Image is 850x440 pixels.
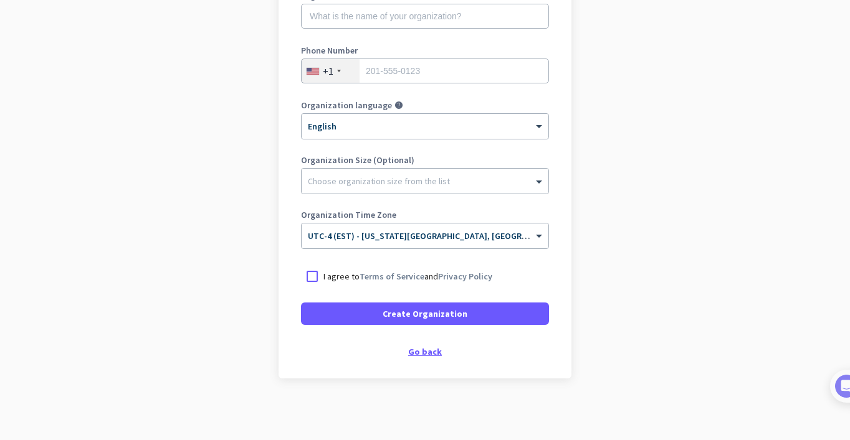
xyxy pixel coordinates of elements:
a: Terms of Service [360,271,424,282]
div: Go back [301,347,549,356]
label: Organization language [301,101,392,110]
button: Create Organization [301,302,549,325]
label: Phone Number [301,46,549,55]
input: 201-555-0123 [301,59,549,83]
label: Organization Time Zone [301,210,549,219]
div: +1 [323,65,333,77]
p: I agree to and [323,270,492,283]
i: help [394,101,403,110]
a: Privacy Policy [438,271,492,282]
span: Create Organization [383,307,467,320]
label: Organization Size (Optional) [301,156,549,164]
input: What is the name of your organization? [301,4,549,29]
